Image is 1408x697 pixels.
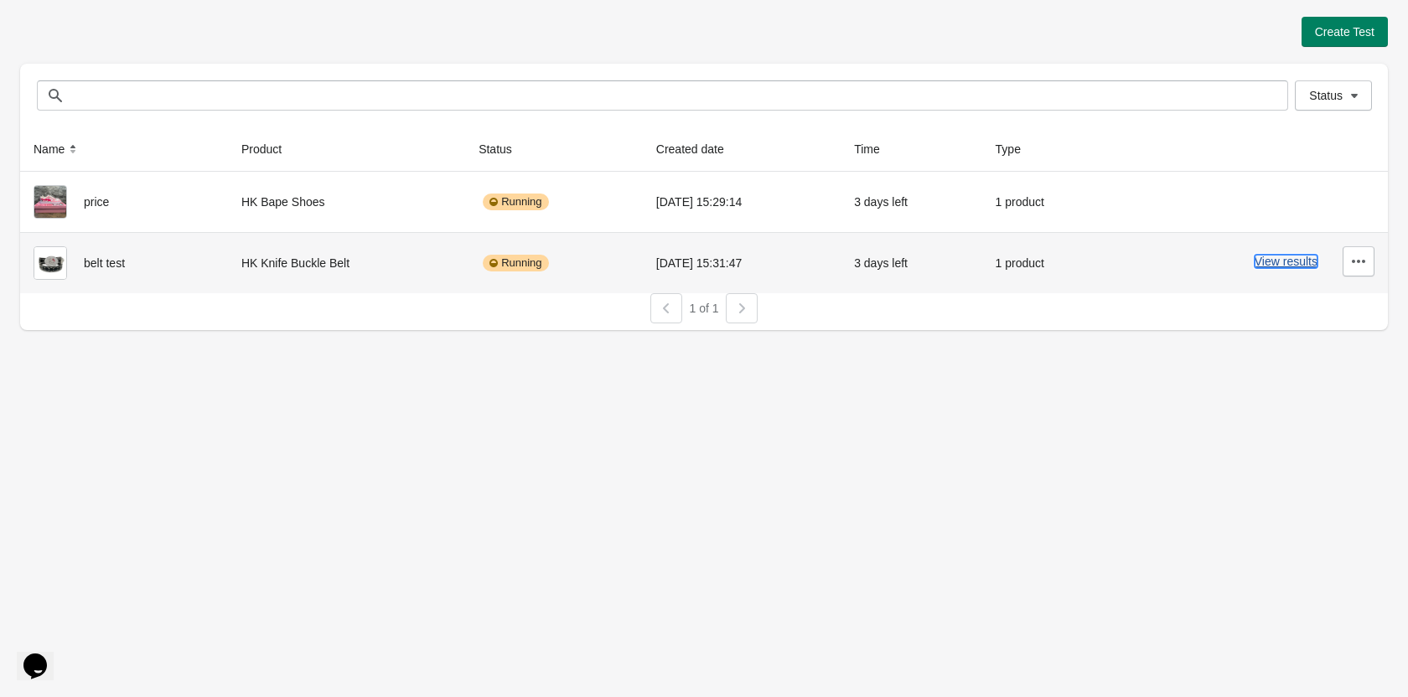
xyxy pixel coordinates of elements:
span: Create Test [1315,25,1374,39]
div: Running [483,255,548,271]
div: 1 product [996,185,1102,219]
div: Running [483,194,548,210]
div: HK Bape Shoes [241,185,452,219]
span: 1 of 1 [689,302,718,315]
div: 3 days left [854,246,968,280]
div: HK Knife Buckle Belt [241,246,452,280]
div: 1 product [996,246,1102,280]
iframe: chat widget [17,630,70,680]
span: Status [1309,89,1343,102]
div: 3 days left [854,185,968,219]
button: Name [27,134,88,164]
div: belt test [34,246,215,280]
button: Product [235,134,305,164]
button: Type [989,134,1044,164]
div: [DATE] 15:29:14 [656,185,827,219]
button: Status [1295,80,1372,111]
button: Time [847,134,903,164]
div: [DATE] 15:31:47 [656,246,827,280]
button: View results [1255,255,1317,268]
div: price [34,185,215,219]
button: Status [472,134,536,164]
button: Create Test [1302,17,1388,47]
button: Created date [650,134,748,164]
